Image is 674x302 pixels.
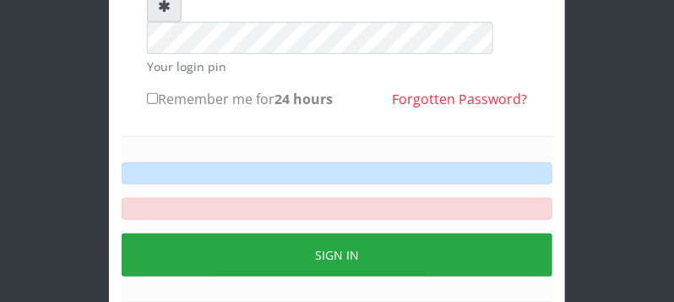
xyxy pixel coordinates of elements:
small: Your login pin [147,58,527,75]
label: Remember me for [147,89,333,109]
button: Sign in [122,233,552,277]
b: 24 hours [274,90,333,108]
a: Forgotten Password? [392,90,527,108]
input: Remember me for24 hours [147,93,158,104]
